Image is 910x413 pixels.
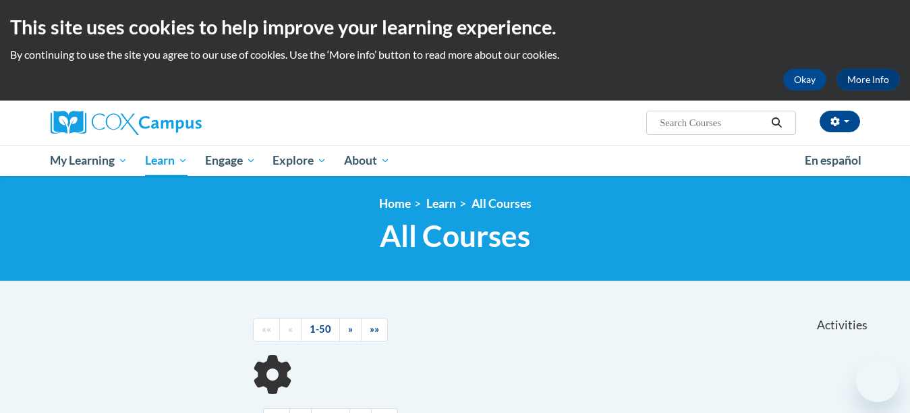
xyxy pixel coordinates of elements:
[766,115,787,131] button: Search
[288,323,293,335] span: «
[783,69,826,90] button: Okay
[335,145,399,176] a: About
[344,153,390,169] span: About
[301,318,340,341] a: 1-50
[196,145,264,176] a: Engage
[51,111,307,135] a: Cox Campus
[836,69,900,90] a: More Info
[145,153,188,169] span: Learn
[51,111,202,135] img: Cox Campus
[348,323,353,335] span: »
[279,318,302,341] a: Previous
[856,359,899,402] iframe: Button to launch messaging window
[361,318,388,341] a: End
[820,111,860,132] button: Account Settings
[253,318,280,341] a: Begining
[30,145,880,176] div: Main menu
[273,153,326,169] span: Explore
[805,153,861,167] span: En español
[205,153,256,169] span: Engage
[50,153,127,169] span: My Learning
[658,115,766,131] input: Search Courses
[426,196,456,211] a: Learn
[136,145,196,176] a: Learn
[42,145,137,176] a: My Learning
[817,318,868,333] span: Activities
[379,196,411,211] a: Home
[796,146,870,175] a: En español
[380,218,530,254] span: All Courses
[262,323,271,335] span: ««
[264,145,335,176] a: Explore
[472,196,532,211] a: All Courses
[339,318,362,341] a: Next
[370,323,379,335] span: »»
[10,13,900,40] h2: This site uses cookies to help improve your learning experience.
[10,47,900,62] p: By continuing to use the site you agree to our use of cookies. Use the ‘More info’ button to read...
